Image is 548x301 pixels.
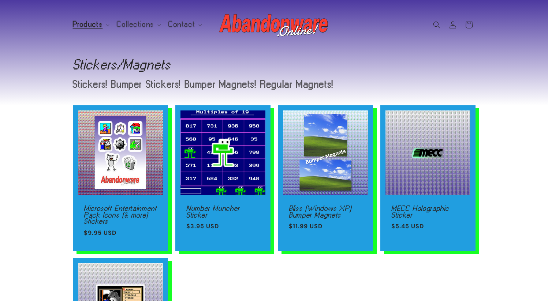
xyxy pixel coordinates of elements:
[112,17,164,32] summary: Collections
[219,10,329,39] img: Abandonware
[429,17,445,33] summary: Search
[289,205,362,218] a: Bliss (Windows XP) Bumper Magnets
[73,79,341,89] p: Stickers! Bumper Stickers! Bumper Magnets! Regular Magnets!
[73,59,476,70] h1: Stickers/Magnets
[164,17,205,32] summary: Contact
[216,7,332,42] a: Abandonware
[168,21,195,28] span: Contact
[68,17,113,32] summary: Products
[186,205,260,218] a: Number Muncher Sticker
[84,205,157,225] a: Microsoft Entertainment Pack Icons (& more) Stickers
[391,205,465,218] a: MECC Holographic Sticker
[73,21,103,28] span: Products
[117,21,154,28] span: Collections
